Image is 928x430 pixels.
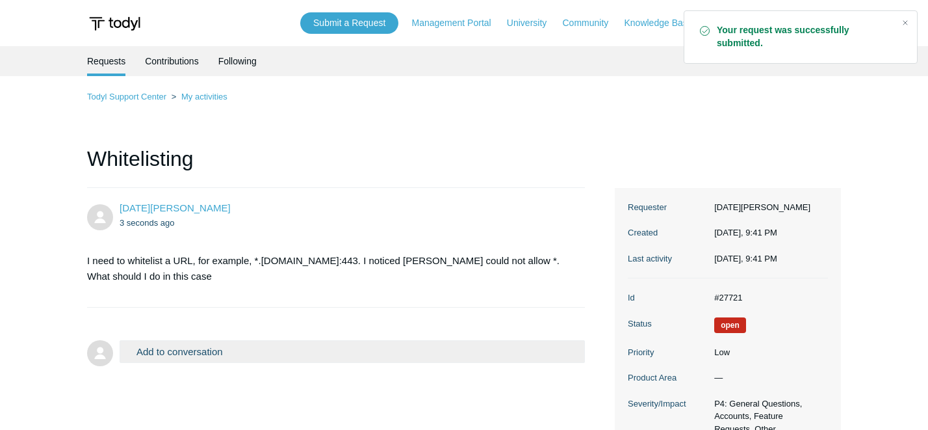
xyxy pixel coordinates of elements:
[628,346,708,359] dt: Priority
[714,254,777,263] time: 08/27/2025, 21:41
[507,16,560,30] a: University
[628,371,708,384] dt: Product Area
[300,12,398,34] a: Submit a Request
[87,92,169,101] li: Todyl Support Center
[218,46,257,76] a: Following
[708,371,828,384] dd: —
[87,143,585,188] h1: Whitelisting
[120,202,231,213] span: Silvester Muthui
[628,201,708,214] dt: Requester
[87,46,125,76] li: Requests
[120,202,231,213] a: [DATE][PERSON_NAME]
[87,253,572,284] p: I need to whitelist a URL, for example, *.[DOMAIN_NAME]:443. I noticed [PERSON_NAME] could not al...
[412,16,504,30] a: Management Portal
[628,252,708,265] dt: Last activity
[624,16,705,30] a: Knowledge Base
[169,92,227,101] li: My activities
[145,46,199,76] a: Contributions
[181,92,227,101] a: My activities
[628,397,708,410] dt: Severity/Impact
[714,317,746,333] span: We are working on a response for you
[714,228,777,237] time: 08/27/2025, 21:41
[87,12,142,36] img: Todyl Support Center Help Center home page
[628,226,708,239] dt: Created
[708,291,828,304] dd: #27721
[896,14,914,32] div: Close
[120,340,585,363] button: Add to conversation
[628,291,708,304] dt: Id
[563,16,622,30] a: Community
[120,218,175,228] time: 08/27/2025, 21:41
[708,201,828,214] dd: [DATE][PERSON_NAME]
[87,92,166,101] a: Todyl Support Center
[628,317,708,330] dt: Status
[708,346,828,359] dd: Low
[717,24,891,50] strong: Your request was successfully submitted.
